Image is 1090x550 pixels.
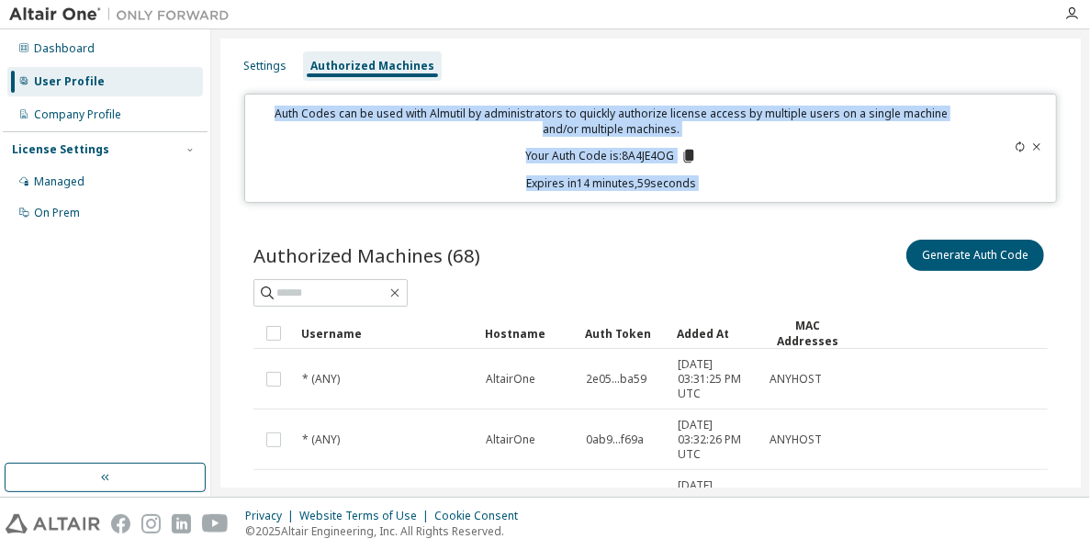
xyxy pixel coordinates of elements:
[677,319,754,348] div: Added At
[301,319,470,348] div: Username
[678,478,753,522] span: [DATE] 03:45:01 PM UTC
[486,432,535,447] span: AltairOne
[34,206,80,220] div: On Prem
[256,175,967,191] p: Expires in 14 minutes, 59 seconds
[111,514,130,533] img: facebook.svg
[34,174,84,189] div: Managed
[526,148,697,164] p: Your Auth Code is: 8A4JE4OG
[299,509,434,523] div: Website Terms of Use
[434,509,529,523] div: Cookie Consent
[202,514,229,533] img: youtube.svg
[302,372,340,387] span: * (ANY)
[256,106,967,137] p: Auth Codes can be used with Almutil by administrators to quickly authorize license access by mult...
[141,514,161,533] img: instagram.svg
[586,432,644,447] span: 0ab9...f69a
[172,514,191,533] img: linkedin.svg
[12,142,109,157] div: License Settings
[302,432,340,447] span: * (ANY)
[485,319,570,348] div: Hostname
[34,107,121,122] div: Company Profile
[770,372,822,387] span: ANYHOST
[6,514,100,533] img: altair_logo.svg
[245,523,529,539] p: © 2025 Altair Engineering, Inc. All Rights Reserved.
[906,240,1044,271] button: Generate Auth Code
[585,319,662,348] div: Auth Token
[253,242,480,268] span: Authorized Machines (68)
[486,372,535,387] span: AltairOne
[310,59,434,73] div: Authorized Machines
[34,74,105,89] div: User Profile
[586,372,646,387] span: 2e05...ba59
[245,509,299,523] div: Privacy
[678,357,753,401] span: [DATE] 03:31:25 PM UTC
[678,418,753,462] span: [DATE] 03:32:26 PM UTC
[9,6,239,24] img: Altair One
[769,318,846,349] div: MAC Addresses
[243,59,287,73] div: Settings
[770,432,822,447] span: ANYHOST
[34,41,95,56] div: Dashboard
